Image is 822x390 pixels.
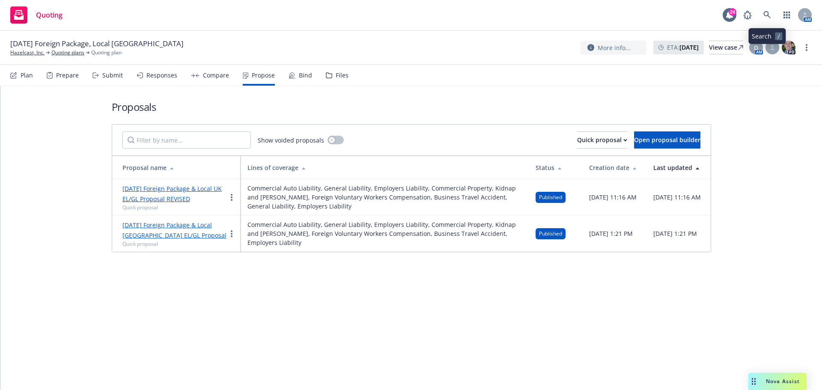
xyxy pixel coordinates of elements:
[667,43,699,52] span: ETA :
[226,229,237,239] a: more
[247,184,522,211] span: Commercial Auto Liability, General Liability, Employers Liability, Commercial Property, Kidnap an...
[589,193,637,202] span: [DATE] 11:16 AM
[539,230,562,238] span: Published
[51,49,84,57] a: Quoting plans
[778,6,795,24] a: Switch app
[589,229,633,238] span: [DATE] 1:21 PM
[729,8,736,16] div: 24
[653,229,697,238] span: [DATE] 1:21 PM
[247,220,522,247] span: Commercial Auto Liability, General Liability, Employers Liability, Commercial Property, Kidnap an...
[634,136,700,144] span: Open proposal builder
[581,41,646,55] button: More info...
[122,240,226,247] div: Quick proposal
[36,12,63,18] span: Quoting
[122,185,222,203] a: [DATE] Foreign Package & Local UK EL/GL Proposal REVISED
[577,132,627,148] div: Quick proposal
[122,204,226,211] div: Quick proposal
[653,163,704,172] div: Last updated
[709,41,743,54] a: View case
[801,42,812,53] a: more
[748,373,759,390] div: Drag to move
[634,131,700,149] button: Open proposal builder
[247,163,522,172] div: Lines of coverage
[536,163,575,172] div: Status
[252,72,275,79] div: Propose
[299,72,312,79] div: Bind
[653,193,701,202] span: [DATE] 11:16 AM
[56,72,79,79] div: Prepare
[748,373,807,390] button: Nova Assist
[91,49,122,57] span: Quoting plan
[122,131,251,149] input: Filter by name...
[122,221,226,239] a: [DATE] Foreign Package & Local [GEOGRAPHIC_DATA] EL/GL Proposal
[226,192,237,202] a: more
[577,131,627,149] button: Quick proposal
[203,72,229,79] div: Compare
[10,49,45,57] a: Hazelcast, Inc.
[782,41,795,54] img: photo
[754,43,758,52] span: D
[766,378,800,385] span: Nova Assist
[102,72,123,79] div: Submit
[739,6,756,24] a: Report a Bug
[539,194,562,201] span: Published
[122,163,234,172] div: Proposal name
[10,39,184,49] span: [DATE] Foreign Package, Local [GEOGRAPHIC_DATA]
[759,6,776,24] a: Search
[598,43,631,52] span: More info...
[589,163,640,172] div: Creation date
[112,100,711,114] h1: Proposals
[336,72,348,79] div: Files
[146,72,177,79] div: Responses
[7,3,66,27] a: Quoting
[21,72,33,79] div: Plan
[679,43,699,51] strong: [DATE]
[258,136,324,145] span: Show voided proposals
